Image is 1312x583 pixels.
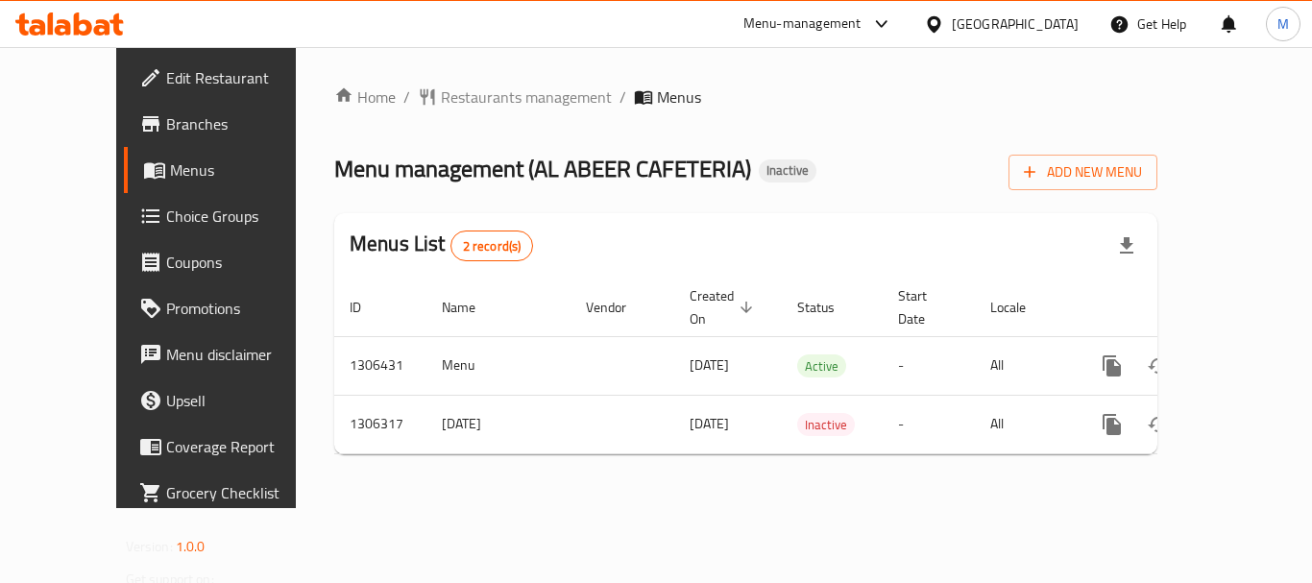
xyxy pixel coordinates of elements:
a: Menu disclaimer [124,331,335,377]
div: [GEOGRAPHIC_DATA] [952,13,1079,35]
span: Grocery Checklist [166,481,320,504]
span: Locale [990,296,1051,319]
div: Menu-management [743,12,862,36]
a: Branches [124,101,335,147]
span: Menus [657,85,701,109]
div: Inactive [797,413,855,436]
th: Actions [1074,279,1289,337]
h2: Menus List [350,230,533,261]
button: Change Status [1135,401,1181,448]
table: enhanced table [334,279,1289,454]
div: Active [797,354,846,377]
td: - [883,336,975,395]
span: Edit Restaurant [166,66,320,89]
span: Menu disclaimer [166,343,320,366]
span: Coverage Report [166,435,320,458]
span: Status [797,296,860,319]
div: Inactive [759,159,816,182]
span: Vendor [586,296,651,319]
div: Export file [1104,223,1150,269]
span: [DATE] [690,352,729,377]
span: Branches [166,112,320,135]
span: 2 record(s) [451,237,533,255]
span: Menu management ( AL ABEER CAFETERIA ) [334,147,751,190]
a: Upsell [124,377,335,424]
a: Coupons [124,239,335,285]
td: 1306431 [334,336,426,395]
td: All [975,395,1074,453]
a: Grocery Checklist [124,470,335,516]
span: Inactive [759,162,816,179]
span: M [1277,13,1289,35]
button: more [1089,401,1135,448]
button: more [1089,343,1135,389]
a: Coverage Report [124,424,335,470]
a: Home [334,85,396,109]
a: Promotions [124,285,335,331]
button: Add New Menu [1008,155,1157,190]
span: Upsell [166,389,320,412]
td: - [883,395,975,453]
li: / [620,85,626,109]
a: Edit Restaurant [124,55,335,101]
a: Restaurants management [418,85,612,109]
td: Menu [426,336,571,395]
span: Coupons [166,251,320,274]
span: Choice Groups [166,205,320,228]
span: ID [350,296,386,319]
td: All [975,336,1074,395]
span: Start Date [898,284,952,330]
span: Restaurants management [441,85,612,109]
td: 1306317 [334,395,426,453]
a: Menus [124,147,335,193]
span: [DATE] [690,411,729,436]
button: Change Status [1135,343,1181,389]
span: Inactive [797,414,855,436]
span: 1.0.0 [176,534,206,559]
span: Active [797,355,846,377]
span: Created On [690,284,759,330]
nav: breadcrumb [334,85,1157,109]
span: Promotions [166,297,320,320]
span: Version: [126,534,173,559]
span: Name [442,296,500,319]
li: / [403,85,410,109]
span: Menus [170,158,320,182]
a: Choice Groups [124,193,335,239]
span: Add New Menu [1024,160,1142,184]
td: [DATE] [426,395,571,453]
div: Total records count [450,231,534,261]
